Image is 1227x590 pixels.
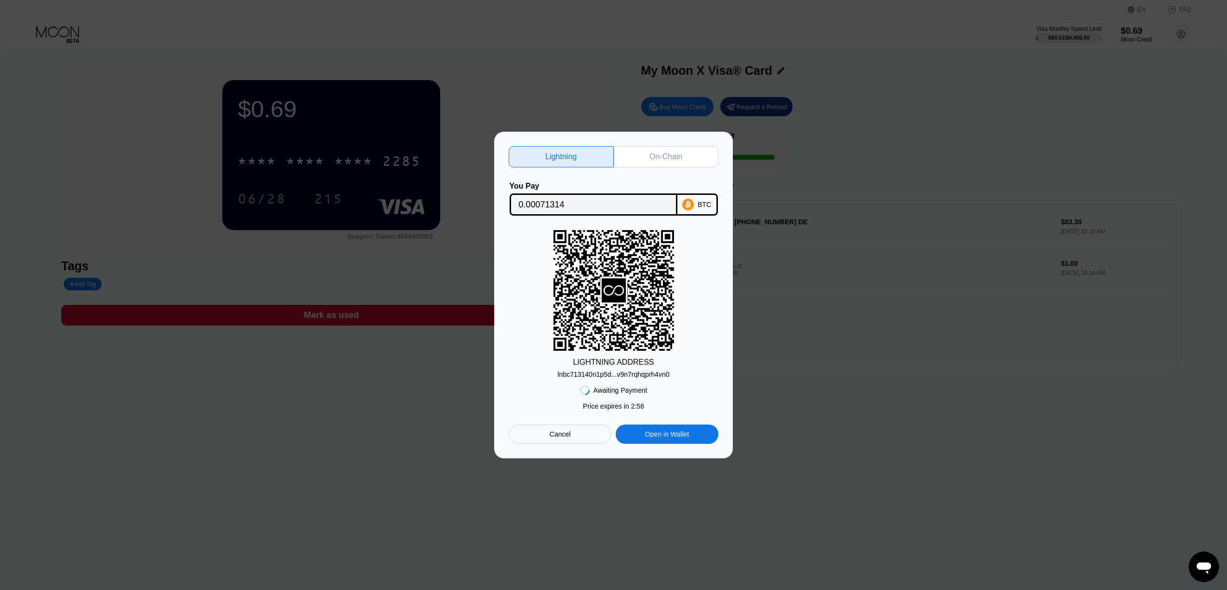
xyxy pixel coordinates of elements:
span: 2 : 58 [631,402,644,410]
div: You Pay [510,182,677,191]
div: You PayBTC [509,182,718,216]
div: Cancel [509,425,611,444]
div: On-Chain [649,152,682,162]
div: Cancel [550,430,571,439]
div: Lightning [509,146,614,167]
div: Open in Wallet [616,425,718,444]
div: BTC [698,201,711,208]
iframe: Button to launch messaging window [1188,551,1219,582]
div: On-Chain [614,146,719,167]
div: lnbc713140n1p5d...v9n7rqhqprh4vn0 [558,370,670,378]
div: Open in Wallet [645,430,689,439]
div: Price expires in [583,402,644,410]
div: LIGHTNING ADDRESS [573,358,654,367]
div: Awaiting Payment [593,386,647,394]
div: lnbc713140n1p5d...v9n7rqhqprh4vn0 [558,367,670,378]
div: Lightning [545,152,577,162]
